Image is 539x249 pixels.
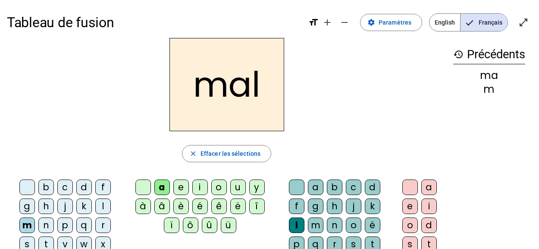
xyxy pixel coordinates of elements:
mat-icon: open_in_full [518,17,529,28]
mat-icon: settings [367,19,375,26]
div: e [173,180,189,195]
div: m [308,217,323,233]
div: c [346,180,361,195]
div: d [421,217,437,233]
mat-icon: format_size [308,17,319,28]
button: Augmenter la taille de la police [319,14,336,31]
div: d [76,180,92,195]
span: Effacer les sélections [201,148,260,159]
mat-icon: add [322,17,332,28]
div: m [453,84,525,95]
div: ô [183,217,198,233]
div: ü [221,217,236,233]
div: a [421,180,437,195]
div: g [308,199,323,214]
button: Diminuer la taille de la police [336,14,353,31]
div: l [95,199,111,214]
div: ma [453,70,525,81]
div: é [192,199,208,214]
div: y [249,180,265,195]
div: k [76,199,92,214]
div: a [308,180,323,195]
div: f [95,180,111,195]
div: j [57,199,73,214]
div: ê [211,199,227,214]
div: h [38,199,54,214]
span: Paramètres [379,17,411,28]
div: g [19,199,35,214]
div: i [421,199,437,214]
h2: mal [169,38,284,131]
mat-button-toggle-group: Language selection [429,13,508,32]
div: u [230,180,246,195]
div: é [365,217,380,233]
div: n [327,217,342,233]
span: Français [461,14,508,31]
div: î [249,199,265,214]
div: n [38,217,54,233]
button: Paramètres [360,14,422,31]
div: a [154,180,170,195]
div: ï [164,217,179,233]
mat-icon: remove [339,17,350,28]
div: p [57,217,73,233]
span: English [429,14,460,31]
div: k [365,199,380,214]
mat-icon: close [189,150,197,158]
div: f [289,199,304,214]
div: i [192,180,208,195]
div: h [327,199,342,214]
div: e [402,199,418,214]
div: o [211,180,227,195]
div: à [135,199,151,214]
div: c [57,180,73,195]
div: j [346,199,361,214]
div: r [95,217,111,233]
div: ë [230,199,246,214]
div: b [327,180,342,195]
div: â [154,199,170,214]
mat-icon: history [453,49,464,60]
button: Effacer les sélections [182,145,271,162]
div: q [76,217,92,233]
div: m [19,217,35,233]
div: è [173,199,189,214]
div: o [346,217,361,233]
h1: Tableau de fusion [7,9,301,36]
div: b [38,180,54,195]
div: o [402,217,418,233]
div: û [202,217,217,233]
button: Entrer en plein écran [515,14,532,31]
h3: Précédents [453,45,525,64]
div: d [365,180,380,195]
div: l [289,217,304,233]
